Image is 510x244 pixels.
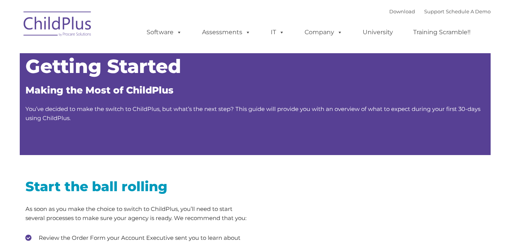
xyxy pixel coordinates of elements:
p: As soon as you make the choice to switch to ChildPlus, you’ll need to start several processes to ... [25,204,249,223]
a: Software [139,25,189,40]
span: Making the Most of ChildPlus [25,84,174,96]
span: Getting Started [25,55,181,78]
a: Assessments [194,25,258,40]
a: Company [297,25,350,40]
span: You’ve decided to make the switch to ChildPlus, but what’s the next step? This guide will provide... [25,105,480,122]
a: Schedule A Demo [446,8,491,14]
img: ChildPlus by Procare Solutions [20,6,96,44]
a: University [355,25,401,40]
font: | [389,8,491,14]
a: Training Scramble!! [406,25,478,40]
a: Download [389,8,415,14]
a: IT [263,25,292,40]
h2: Start the ball rolling [25,178,249,195]
a: Support [424,8,444,14]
